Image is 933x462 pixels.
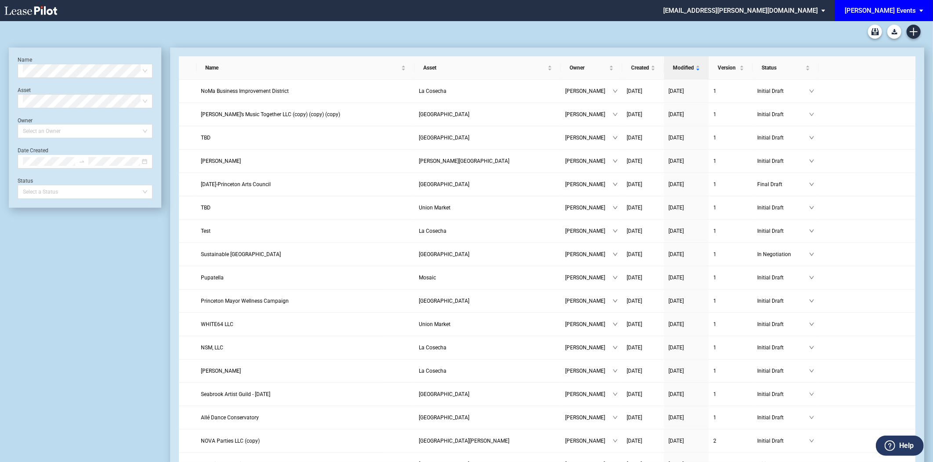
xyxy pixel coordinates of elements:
a: 1 [713,343,748,352]
span: [DATE] [668,88,684,94]
span: [DATE] [668,181,684,187]
span: Created [631,63,649,72]
span: [PERSON_NAME] [565,227,613,235]
a: La Cosecha [419,343,556,352]
a: 1 [713,413,748,422]
span: 1 [713,205,716,211]
span: swap-right [79,158,85,165]
span: Initial Draft [757,87,809,95]
a: [DATE] [668,343,704,352]
span: Mosaic [419,275,436,281]
span: NOVA Parties LLC (copy) [201,438,260,444]
a: Union Market [419,203,556,212]
span: Lela Rose [201,158,241,164]
div: [PERSON_NAME] Events [845,7,916,15]
a: [GEOGRAPHIC_DATA] [419,110,556,119]
a: 1 [713,297,748,305]
span: Princeton Shopping Center [419,251,469,257]
span: down [613,252,618,257]
a: 1 [713,110,748,119]
label: Name [18,57,32,63]
a: [GEOGRAPHIC_DATA] [419,180,556,189]
label: Owner [18,117,33,124]
span: La Cosecha [419,368,447,374]
span: Princeton Mayor Wellness Campaign [201,298,289,304]
span: [DATE] [627,205,642,211]
span: La Cosecha [419,345,447,351]
span: [DATE] [627,368,642,374]
span: down [613,158,618,164]
span: [PERSON_NAME] [565,110,613,119]
a: 1 [713,250,748,259]
a: La Cosecha [419,227,556,235]
span: down [613,88,618,94]
span: 1 [713,135,716,141]
span: 1 [713,275,716,281]
a: [DATE] [627,157,660,165]
a: [GEOGRAPHIC_DATA] [419,297,556,305]
span: down [809,275,814,280]
a: TBD [201,133,410,142]
a: [GEOGRAPHIC_DATA] [419,413,556,422]
span: [PERSON_NAME] [565,203,613,212]
span: down [809,415,814,420]
span: down [809,205,814,210]
a: Create new document [907,25,921,39]
span: 1 [713,228,716,234]
a: [DATE] [668,250,704,259]
span: down [809,135,814,140]
th: Status [753,56,819,80]
span: down [809,252,814,257]
span: 1 [713,111,716,117]
a: [DATE] [668,157,704,165]
span: [PERSON_NAME] [565,367,613,375]
span: Allé Dance Conservatory [201,414,259,421]
label: Help [899,440,914,451]
span: NSM, LLC [201,345,223,351]
th: Version [709,56,753,80]
span: [DATE] [668,205,684,211]
span: [PERSON_NAME] [565,133,613,142]
span: [PERSON_NAME] [565,273,613,282]
span: [DATE] [627,111,642,117]
a: [DATE] [627,436,660,445]
span: [DATE] [668,345,684,351]
a: Download Blank Form [887,25,901,39]
span: down [809,298,814,304]
span: [DATE] [668,111,684,117]
a: NOVA Parties LLC (copy) [201,436,410,445]
a: [DATE] [627,367,660,375]
th: Modified [664,56,709,80]
span: Initial Draft [757,110,809,119]
a: [GEOGRAPHIC_DATA] [419,390,556,399]
a: [DATE] [627,320,660,329]
span: [DATE] [627,251,642,257]
span: [DATE] [668,321,684,327]
a: [DATE] [627,180,660,189]
span: Initial Draft [757,203,809,212]
a: [DATE] [668,273,704,282]
span: 1 [713,414,716,421]
span: down [809,88,814,94]
span: down [809,322,814,327]
span: Test [201,228,211,234]
span: down [809,368,814,374]
span: Initial Draft [757,413,809,422]
a: 1 [713,227,748,235]
a: [DATE] [668,133,704,142]
a: TBD [201,203,410,212]
span: Union Market [419,205,450,211]
span: TBD [201,135,211,141]
span: [DATE] [627,321,642,327]
span: down [809,182,814,187]
span: Day of the Dead-Princeton Arts Council [201,181,271,187]
span: down [613,275,618,280]
a: [DATE]-Princeton Arts Council [201,180,410,189]
a: [DATE] [627,133,660,142]
span: [PERSON_NAME] [565,413,613,422]
span: down [809,112,814,117]
span: Princeton Shopping Center [419,181,469,187]
label: Asset [18,87,31,93]
a: [DATE] [627,110,660,119]
span: Sustainable Princeton [201,251,281,257]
